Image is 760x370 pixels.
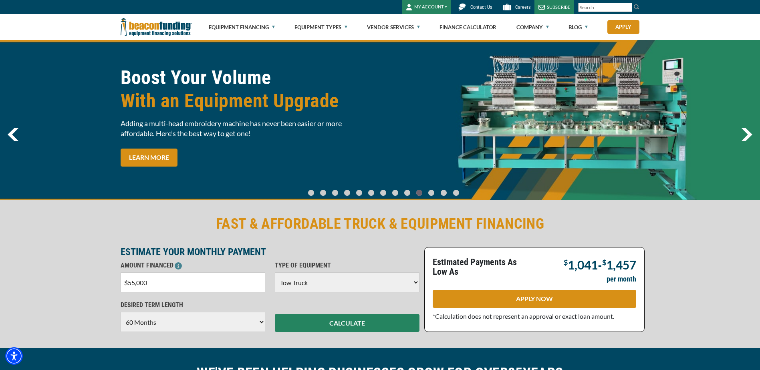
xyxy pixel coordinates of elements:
[306,189,316,196] a: Go To Slide 0
[209,14,275,40] a: Equipment Financing
[5,347,23,365] div: Accessibility Menu
[367,14,420,40] a: Vendor Services
[633,4,640,10] img: Search
[275,314,419,332] button: CALCULATE
[568,14,588,40] a: Blog
[366,189,376,196] a: Go To Slide 5
[470,4,492,10] span: Contact Us
[439,189,449,196] a: Go To Slide 11
[121,300,265,310] p: DESIRED TERM LENGTH
[602,258,606,267] span: $
[342,189,352,196] a: Go To Slide 3
[741,128,752,141] a: next
[568,257,598,272] span: 1,041
[121,14,192,40] img: Beacon Funding Corporation logo
[8,128,18,141] img: Left Navigator
[390,189,400,196] a: Go To Slide 7
[433,257,530,277] p: Estimated Payments As Low As
[354,189,364,196] a: Go To Slide 4
[121,119,375,139] span: Adding a multi-head embroidery machine has never been easier or more affordable. Here’s the best ...
[330,189,340,196] a: Go To Slide 2
[433,290,636,308] a: APPLY NOW
[294,14,347,40] a: Equipment Types
[121,261,265,270] p: AMOUNT FINANCED
[606,257,636,272] span: 1,457
[121,66,375,113] h1: Boost Your Volume
[741,128,752,141] img: Right Navigator
[451,189,461,196] a: Go To Slide 12
[426,189,436,196] a: Go To Slide 10
[121,247,419,257] p: ESTIMATE YOUR MONTHLY PAYMENT
[121,272,265,292] input: $0
[8,128,18,141] a: previous
[414,189,424,196] a: Go To Slide 9
[121,149,177,167] a: LEARN MORE Boost Your VolumeWith an Equipment Upgrade
[378,189,388,196] a: Go To Slide 6
[624,4,630,11] a: Clear search text
[121,89,375,113] span: With an Equipment Upgrade
[516,14,549,40] a: Company
[564,257,636,270] p: -
[121,215,640,233] h2: FAST & AFFORDABLE TRUCK & EQUIPMENT FINANCING
[318,189,328,196] a: Go To Slide 1
[439,14,496,40] a: Finance Calculator
[578,3,632,12] input: Search
[607,274,636,284] p: per month
[433,312,614,320] span: *Calculation does not represent an approval or exact loan amount.
[564,258,568,267] span: $
[275,261,419,270] p: TYPE OF EQUIPMENT
[607,20,639,34] a: Apply
[402,189,412,196] a: Go To Slide 8
[515,4,530,10] span: Careers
